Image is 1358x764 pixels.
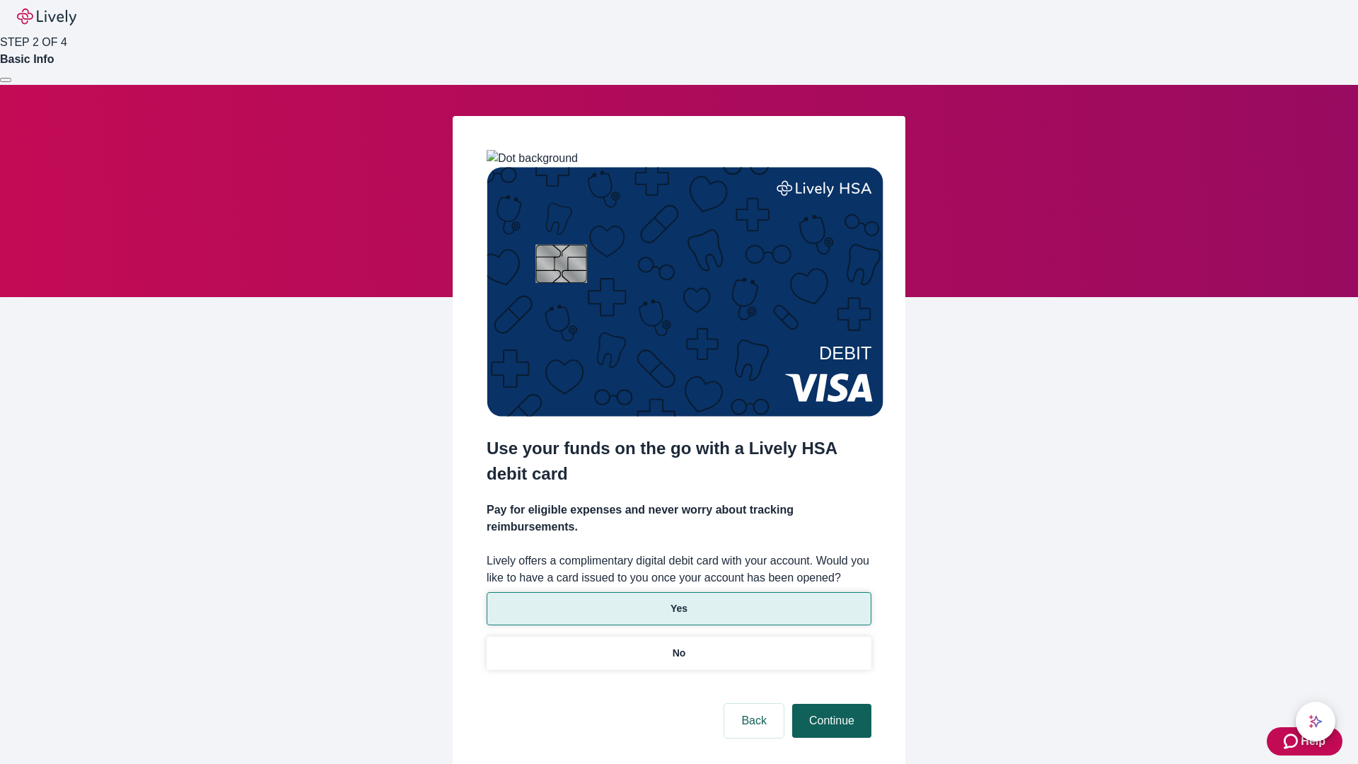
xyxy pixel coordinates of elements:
p: No [673,646,686,661]
img: Debit card [487,167,883,417]
svg: Zendesk support icon [1284,733,1301,750]
button: Zendesk support iconHelp [1267,727,1342,756]
svg: Lively AI Assistant [1308,714,1323,729]
img: Dot background [487,150,578,167]
h4: Pay for eligible expenses and never worry about tracking reimbursements. [487,502,871,536]
label: Lively offers a complimentary digital debit card with your account. Would you like to have a card... [487,552,871,586]
span: Help [1301,733,1325,750]
h2: Use your funds on the go with a Lively HSA debit card [487,436,871,487]
p: Yes [671,601,687,616]
button: chat [1296,702,1335,741]
img: Lively [17,8,76,25]
button: Yes [487,592,871,625]
button: Back [724,704,784,738]
button: Continue [792,704,871,738]
button: No [487,637,871,670]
